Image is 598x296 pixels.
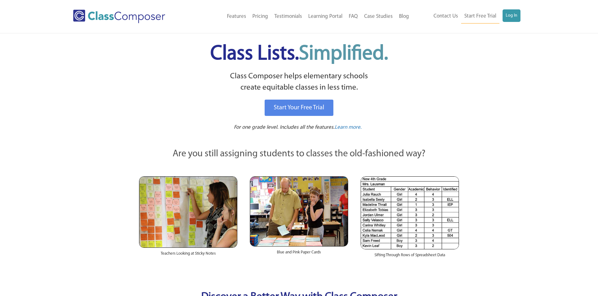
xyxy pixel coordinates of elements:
img: Teachers Looking at Sticky Notes [139,176,237,248]
img: Spreadsheets [361,176,459,249]
a: Learn more. [335,124,362,132]
a: Contact Us [430,9,461,23]
span: For one grade level. Includes all the features. [234,125,335,130]
span: Learn more. [335,125,362,130]
img: Class Composer [73,10,165,23]
a: Start Free Trial [461,9,499,23]
span: Simplified. [299,44,388,64]
span: Start Your Free Trial [274,105,324,111]
a: Testimonials [271,10,305,23]
p: Are you still assigning students to classes the old-fashioned way? [139,147,459,161]
a: Learning Portal [305,10,346,23]
div: Teachers Looking at Sticky Notes [139,248,237,263]
nav: Header Menu [412,9,520,23]
a: Features [224,10,249,23]
nav: Header Menu [191,10,412,23]
div: Blue and Pink Paper Cards [250,247,348,262]
a: Blog [396,10,412,23]
p: Class Composer helps elementary schools create equitable classes in less time. [138,71,460,94]
a: FAQ [346,10,361,23]
div: Sifting Through Rows of Spreadsheet Data [361,249,459,264]
a: Case Studies [361,10,396,23]
a: Start Your Free Trial [265,100,333,116]
a: Pricing [249,10,271,23]
img: Blue and Pink Paper Cards [250,176,348,246]
span: Class Lists. [210,44,388,64]
a: Log In [503,9,520,22]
